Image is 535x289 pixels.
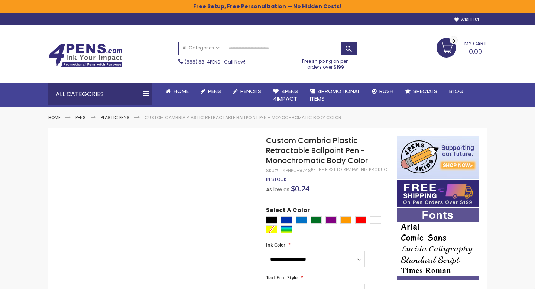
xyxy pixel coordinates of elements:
[310,87,360,103] span: 4PROMOTIONAL ITEMS
[325,216,337,224] div: Purple
[266,167,280,173] strong: SKU
[185,59,245,65] span: - Call Now!
[266,176,286,182] span: In stock
[397,208,479,280] img: font-personalization-examples
[469,47,482,56] span: 0.00
[283,168,311,173] div: 4PHPC-874S
[266,216,277,224] div: Black
[160,83,195,100] a: Home
[48,83,152,105] div: All Categories
[449,87,464,95] span: Blog
[413,87,437,95] span: Specials
[182,45,220,51] span: All Categories
[48,43,123,67] img: 4Pens Custom Pens and Promotional Products
[195,83,227,100] a: Pens
[311,216,322,224] div: Green
[399,83,443,100] a: Specials
[179,42,223,54] a: All Categories
[208,87,221,95] span: Pens
[397,180,479,207] img: Free shipping on orders over $199
[437,38,487,56] a: 0.00 0
[75,114,86,121] a: Pens
[227,83,267,100] a: Pencils
[366,83,399,100] a: Rush
[355,216,366,224] div: Red
[454,17,479,23] a: Wishlist
[281,225,292,233] div: Assorted
[443,83,470,100] a: Blog
[296,216,307,224] div: Blue Light
[379,87,393,95] span: Rush
[370,216,381,224] div: White
[48,114,61,121] a: Home
[101,114,130,121] a: Plastic Pens
[145,115,341,121] li: Custom Cambria Plastic Retractable Ballpoint Pen - Monochromatic Body Color
[240,87,261,95] span: Pencils
[291,184,309,194] span: $0.24
[266,242,285,248] span: Ink Color
[266,135,368,166] span: Custom Cambria Plastic Retractable Ballpoint Pen - Monochromatic Body Color
[266,206,310,216] span: Select A Color
[397,136,479,179] img: 4pens 4 kids
[304,83,366,107] a: 4PROMOTIONALITEMS
[266,176,286,182] div: Availability
[273,87,298,103] span: 4Pens 4impact
[174,87,189,95] span: Home
[185,59,220,65] a: (888) 88-4PENS
[295,55,357,70] div: Free shipping on pen orders over $199
[281,216,292,224] div: Blue
[266,186,289,193] span: As low as
[452,38,455,45] span: 0
[311,167,389,172] a: Be the first to review this product
[340,216,351,224] div: Orange
[266,275,298,281] span: Text Font Style
[267,83,304,107] a: 4Pens4impact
